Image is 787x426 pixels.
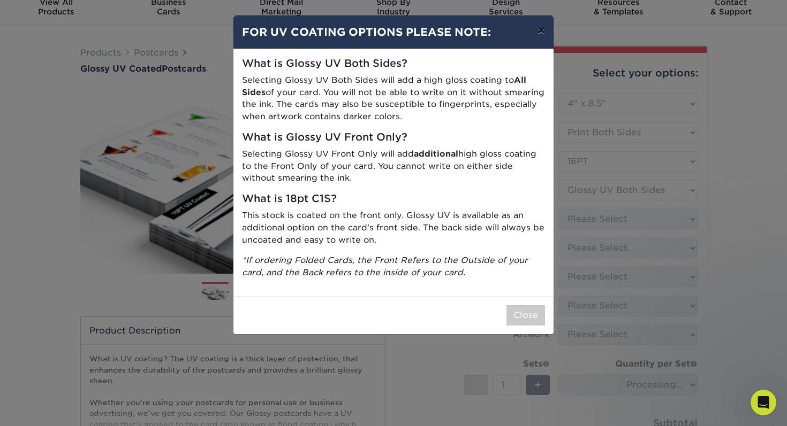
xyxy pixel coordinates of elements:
[506,305,545,326] button: Close
[242,58,545,70] h5: What is Glossy UV Both Sides?
[529,16,554,45] button: ×
[242,193,545,205] h5: What is 18pt C1S?
[242,75,526,97] strong: All Sides
[242,148,545,184] p: Selecting Glossy UV Front Only will add high gloss coating to the Front Only of your card. You ca...
[242,74,545,123] p: Selecting Glossy UV Both Sides will add a high gloss coating to of your card. You will not be abl...
[242,24,545,40] h4: FOR UV COATING OPTIONS PLEASE NOTE:
[414,149,458,159] strong: additional
[242,255,528,277] i: *If ordering Folded Cards, the Front Refers to the Outside of your card, and the Back refers to t...
[242,131,545,144] h5: What is Glossy UV Front Only?
[242,210,545,246] p: This stock is coated on the front only. Glossy UV is available as an additional option on the car...
[751,390,776,415] iframe: Intercom live chat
